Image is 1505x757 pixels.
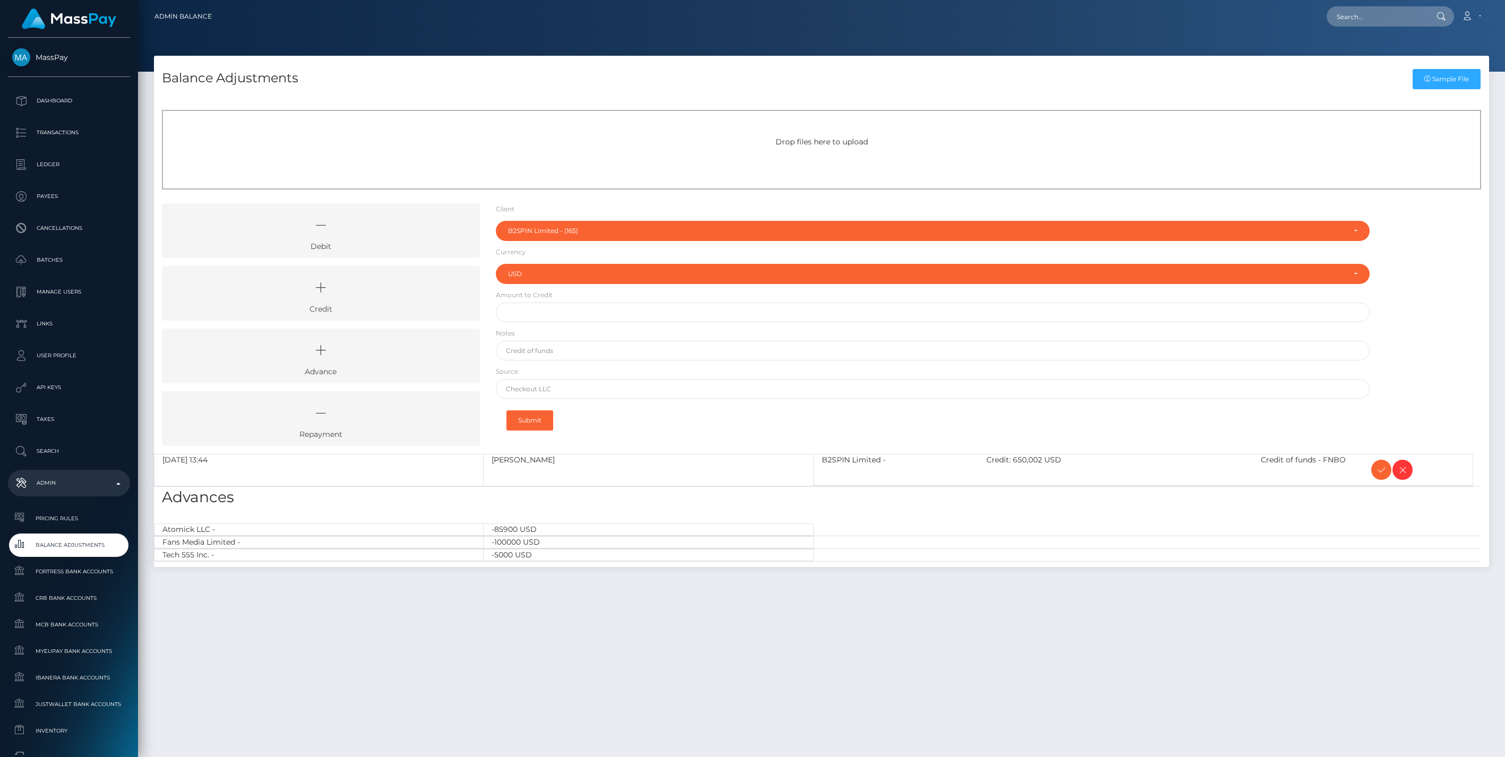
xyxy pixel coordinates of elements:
[12,125,126,141] p: Transactions
[12,348,126,364] p: User Profile
[8,374,130,401] a: API Keys
[12,645,126,657] span: MyEUPay Bank Accounts
[496,247,526,257] label: Currency
[508,270,1346,278] div: USD
[154,454,484,486] div: [DATE] 13:44
[12,252,126,268] p: Batches
[12,380,126,395] p: API Keys
[8,613,130,636] a: MCB Bank Accounts
[12,512,126,524] span: Pricing Rules
[8,470,130,496] a: Admin
[484,536,813,548] div: -100000 USD
[1327,6,1426,27] input: Search...
[496,221,1370,241] button: B2SPIN Limited - (165)
[8,719,130,742] a: Inventory
[8,640,130,663] a: MyEUPay Bank Accounts
[8,247,130,273] a: Batches
[12,443,126,459] p: Search
[496,264,1370,284] button: USD
[22,8,116,29] img: MassPay Logo
[8,406,130,433] a: Taxes
[162,69,298,88] h4: Balance Adjustments
[496,204,514,214] label: Client
[496,290,553,300] label: Amount to Credit
[12,93,126,109] p: Dashboard
[8,53,130,62] span: MassPay
[508,227,1346,235] div: B2SPIN Limited - (165)
[8,666,130,689] a: Ibanera Bank Accounts
[814,454,978,485] div: B2SPIN Limited -
[8,438,130,464] a: Search
[12,592,126,604] span: CRB Bank Accounts
[1413,69,1481,89] a: Sample File
[12,411,126,427] p: Taxes
[8,88,130,114] a: Dashboard
[8,342,130,369] a: User Profile
[12,672,126,684] span: Ibanera Bank Accounts
[12,539,126,551] span: Balance Adjustments
[1253,454,1363,485] div: Credit of funds - FNBO
[484,523,813,536] div: -85900 USD
[8,183,130,210] a: Payees
[776,137,868,147] span: Drop files here to upload
[154,5,212,28] a: Admin Balance
[12,157,126,173] p: Ledger
[978,454,1253,485] div: Credit: 650,002 USD
[496,379,1370,399] input: Checkout LLC
[8,215,130,242] a: Cancellations
[12,698,126,710] span: JustWallet Bank Accounts
[12,618,126,631] span: MCB Bank Accounts
[506,410,553,431] button: Submit
[12,316,126,332] p: Links
[8,534,130,556] a: Balance Adjustments
[8,311,130,337] a: Links
[8,279,130,305] a: Manage Users
[162,329,480,383] a: Advance
[496,367,518,376] label: Source
[484,454,813,486] div: [PERSON_NAME]
[8,693,130,716] a: JustWallet Bank Accounts
[154,549,484,561] div: Tech 555 Inc. -
[154,536,484,548] div: Fans Media Limited -
[154,523,484,536] div: Atomick LLC -
[162,391,480,446] a: Repayment
[12,48,30,66] img: MassPay
[496,329,515,338] label: Notes
[8,560,130,583] a: Fortress Bank Accounts
[12,188,126,204] p: Payees
[8,507,130,530] a: Pricing Rules
[8,587,130,609] a: CRB Bank Accounts
[12,725,126,737] span: Inventory
[162,266,480,321] a: Credit
[8,119,130,146] a: Transactions
[12,220,126,236] p: Cancellations
[12,475,126,491] p: Admin
[162,487,1481,507] h3: Advances
[8,151,130,178] a: Ledger
[496,341,1370,360] input: Credit of funds
[12,284,126,300] p: Manage Users
[162,203,480,258] a: Debit
[484,549,813,561] div: -5000 USD
[12,565,126,578] span: Fortress Bank Accounts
